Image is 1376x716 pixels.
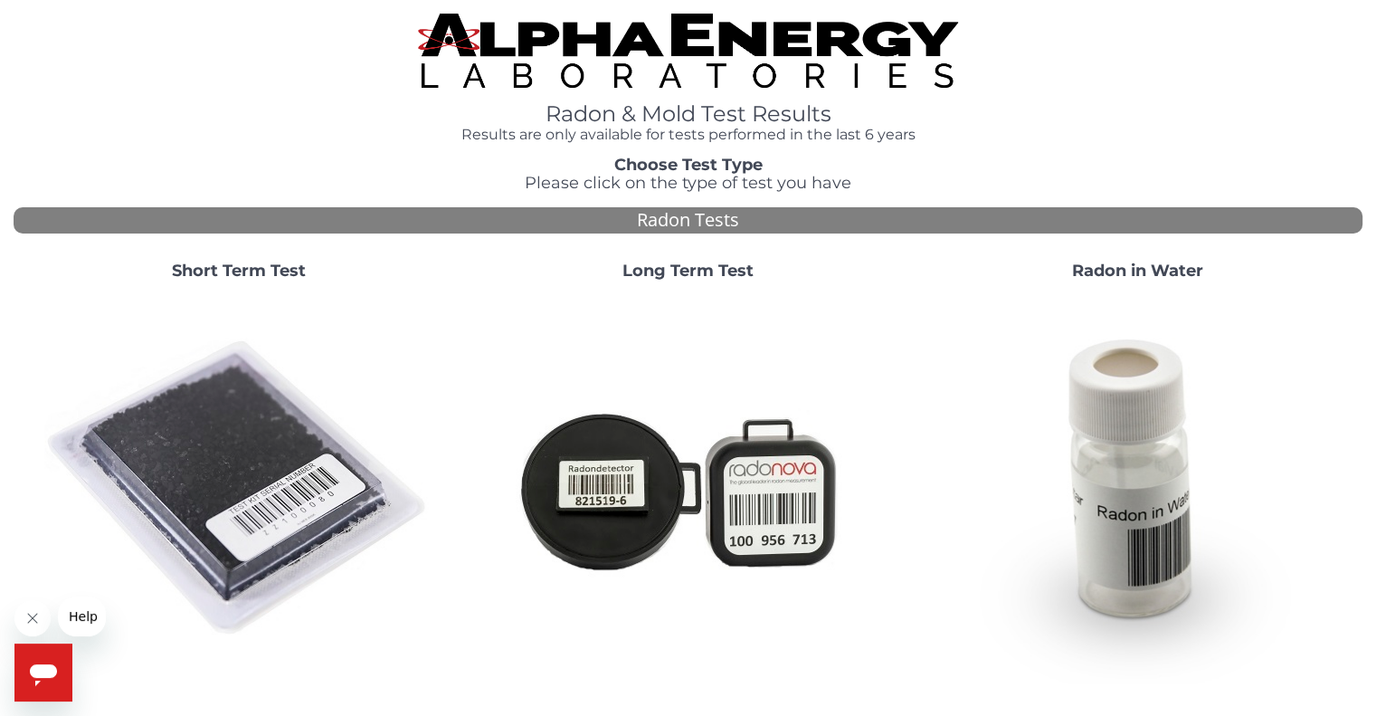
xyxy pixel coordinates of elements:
iframe: Message from company [58,597,106,636]
img: ShortTerm.jpg [44,294,433,683]
h4: Results are only available for tests performed in the last 6 years [418,127,957,143]
iframe: Button to launch messaging window [14,644,72,702]
strong: Choose Test Type [614,155,763,175]
img: Radtrak2vsRadtrak3.jpg [494,294,883,683]
strong: Radon in Water [1072,261,1203,281]
iframe: Close message [14,600,51,636]
img: RadoninWater.jpg [944,294,1333,683]
span: Please click on the type of test you have [525,173,851,193]
strong: Short Term Test [172,261,306,281]
h1: Radon & Mold Test Results [418,102,957,126]
img: TightCrop.jpg [418,14,957,88]
div: Radon Tests [14,207,1362,234]
strong: Long Term Test [622,261,754,281]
